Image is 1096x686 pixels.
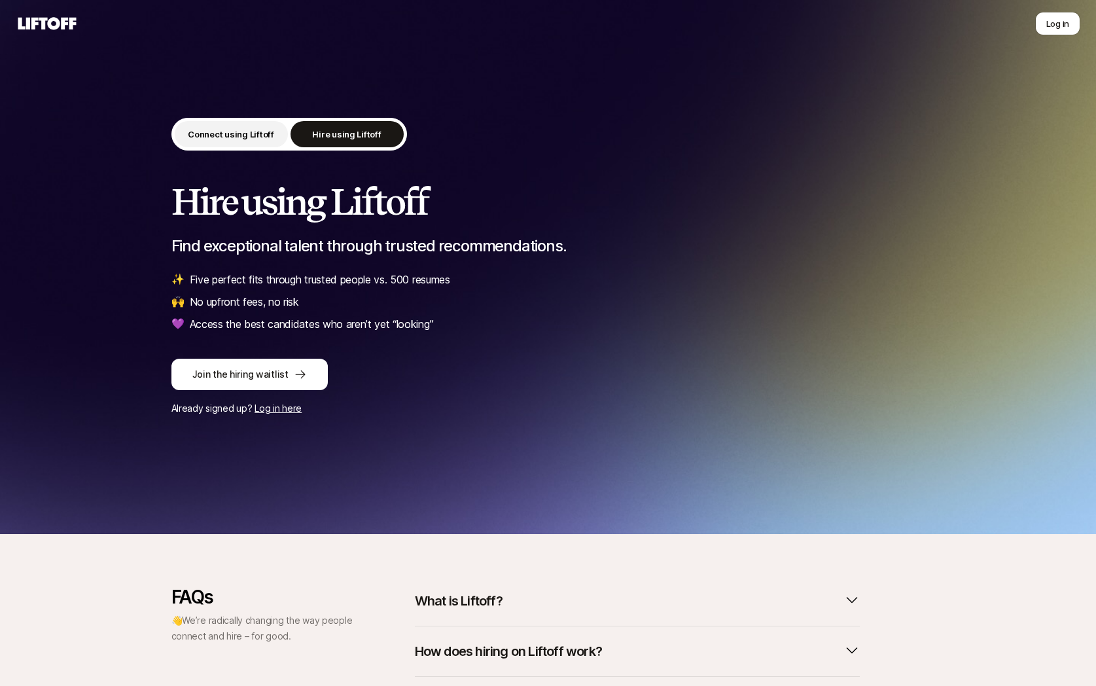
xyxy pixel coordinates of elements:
span: 💜️ [171,316,185,333]
a: Join the hiring waitlist [171,359,925,390]
p: How does hiring on Liftoff work? [415,642,602,660]
p: Already signed up? [171,401,925,416]
p: No upfront fees, no risk [190,293,299,310]
p: What is Liftoff? [415,592,503,610]
a: Log in here [255,403,302,414]
p: Hire using Liftoff [312,128,381,141]
p: Five perfect fits through trusted people vs. 500 resumes [190,271,450,288]
p: Find exceptional talent through trusted recommendations. [171,237,925,255]
p: Access the best candidates who aren’t yet “looking” [190,316,434,333]
p: Connect using Liftoff [188,128,274,141]
h2: Hire using Liftoff [171,182,925,221]
span: 🙌 [171,293,185,310]
button: What is Liftoff? [415,587,860,615]
button: How does hiring on Liftoff work? [415,637,860,666]
button: Log in [1035,12,1080,35]
p: FAQs [171,587,355,607]
span: ✨ [171,271,185,288]
button: Join the hiring waitlist [171,359,328,390]
p: 👋 [171,613,355,644]
span: We’re radically changing the way people connect and hire – for good. [171,615,353,641]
